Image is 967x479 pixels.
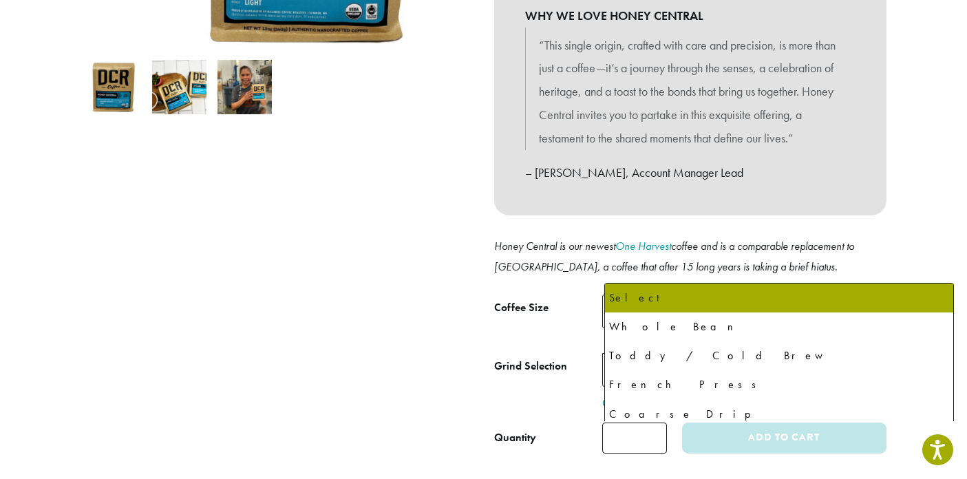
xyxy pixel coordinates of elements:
img: Honey Central - Image 2 [152,60,206,114]
label: Coffee Size [494,298,602,318]
div: Toddy / Cold Brew [609,345,949,366]
div: Quantity [494,429,536,446]
li: Select [605,284,953,312]
b: WHY WE LOVE HONEY CENTRAL [525,4,856,28]
a: Clear Selection [602,395,886,412]
p: “This single origin, crafted with care and precision, is more than just a coffee—it’s a journey t... [539,34,842,150]
input: Product quantity [602,423,667,454]
div: French Press [609,374,949,395]
button: Add to cart [682,423,886,454]
p: – [PERSON_NAME], Account Manager Lead [525,161,856,184]
div: Whole Bean [609,317,949,337]
a: One Harvest [615,239,671,253]
img: Honey Central - Image 3 [217,60,272,114]
span: Select [602,353,886,387]
div: Coarse Drip [609,404,949,425]
label: Grind Selection [494,356,602,376]
i: Honey Central is our newest coffee and is a comparable replacement to [GEOGRAPHIC_DATA], a coffee... [494,239,854,274]
span: 2 lb | $40.75 [602,295,886,328]
img: Honey Central [87,60,141,114]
